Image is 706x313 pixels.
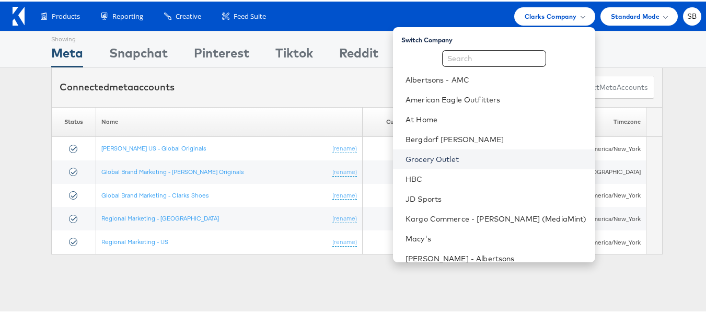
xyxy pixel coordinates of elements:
[406,232,587,242] a: Macy's
[332,143,357,152] a: (rename)
[442,49,546,65] input: Search
[406,93,587,103] a: American Eagle Outfitters
[60,79,175,92] div: Connected accounts
[406,113,587,123] a: At Home
[362,205,417,229] td: USD
[101,166,244,174] a: Global Brand Marketing - [PERSON_NAME] Originals
[234,10,266,20] span: Feed Suite
[611,9,659,20] span: Standard Mode
[362,159,417,182] td: GBP
[687,11,697,18] span: SB
[101,236,168,244] a: Regional Marketing - US
[406,153,587,163] a: Grocery Outlet
[109,79,133,91] span: meta
[332,236,357,245] a: (rename)
[112,10,143,20] span: Reporting
[362,182,417,206] td: GBP
[339,42,378,66] div: Reddit
[406,133,587,143] a: Bergdorf [PERSON_NAME]
[564,74,654,98] button: ConnectmetaAccounts
[51,30,83,42] div: Showing
[406,73,587,84] a: Albertsons - AMC
[52,106,96,135] th: Status
[406,212,587,223] a: Kargo Commerce - [PERSON_NAME] (MediaMint)
[406,192,587,203] a: JD Sports
[194,42,249,66] div: Pinterest
[406,172,587,183] a: HBC
[176,10,201,20] span: Creative
[109,42,168,66] div: Snapchat
[332,166,357,175] a: (rename)
[332,190,357,199] a: (rename)
[101,213,219,221] a: Regional Marketing - [GEOGRAPHIC_DATA]
[362,106,417,135] th: Currency
[101,190,209,198] a: Global Brand Marketing - Clarks Shoes
[96,106,363,135] th: Name
[362,135,417,159] td: USD
[406,252,587,262] a: [PERSON_NAME] - Albertsons
[52,10,80,20] span: Products
[599,81,617,91] span: meta
[51,42,83,66] div: Meta
[275,42,313,66] div: Tiktok
[525,9,577,20] span: Clarks Company
[332,213,357,222] a: (rename)
[101,143,206,150] a: [PERSON_NAME] US - Global Originals
[362,229,417,252] td: USD
[401,30,595,43] div: Switch Company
